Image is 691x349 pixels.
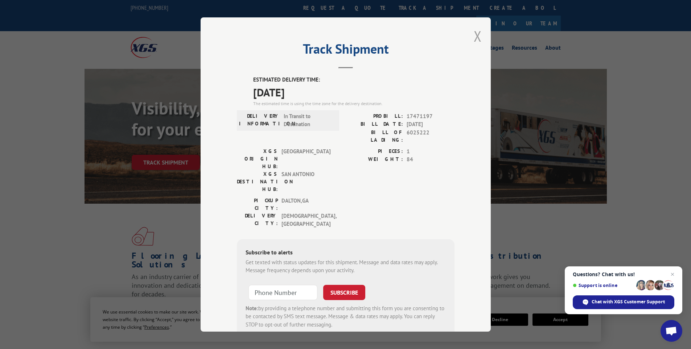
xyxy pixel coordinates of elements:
h2: Track Shipment [237,44,455,58]
span: 1 [407,148,455,156]
span: In Transit to Destination [284,112,333,129]
div: by providing a telephone number and submitting this form you are consenting to be contacted by SM... [246,304,446,329]
span: Chat with XGS Customer Support [592,299,665,305]
strong: Note: [246,305,258,312]
button: Close modal [474,26,482,46]
span: [DEMOGRAPHIC_DATA] , [GEOGRAPHIC_DATA] [281,212,330,228]
div: Chat with XGS Customer Support [573,295,674,309]
input: Phone Number [248,285,317,300]
span: [DATE] [253,84,455,100]
div: The estimated time is using the time zone for the delivery destination. [253,100,455,107]
span: 6025222 [407,129,455,144]
span: DALTON , GA [281,197,330,212]
span: [GEOGRAPHIC_DATA] [281,148,330,170]
div: Open chat [661,320,682,342]
span: Close chat [668,270,677,279]
span: Questions? Chat with us! [573,271,674,277]
label: BILL DATE: [346,120,403,129]
button: SUBSCRIBE [323,285,365,300]
label: PIECES: [346,148,403,156]
label: XGS ORIGIN HUB: [237,148,278,170]
div: Get texted with status updates for this shipment. Message and data rates may apply. Message frequ... [246,258,446,275]
label: PICKUP CITY: [237,197,278,212]
span: SAN ANTONIO [281,170,330,193]
span: Support is online [573,283,634,288]
span: [DATE] [407,120,455,129]
span: 17471197 [407,112,455,121]
label: WEIGHT: [346,155,403,164]
label: ESTIMATED DELIVERY TIME: [253,76,455,84]
label: DELIVERY CITY: [237,212,278,228]
span: 84 [407,155,455,164]
label: BILL OF LADING: [346,129,403,144]
label: DELIVERY INFORMATION: [239,112,280,129]
label: XGS DESTINATION HUB: [237,170,278,193]
div: Subscribe to alerts [246,248,446,258]
label: PROBILL: [346,112,403,121]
